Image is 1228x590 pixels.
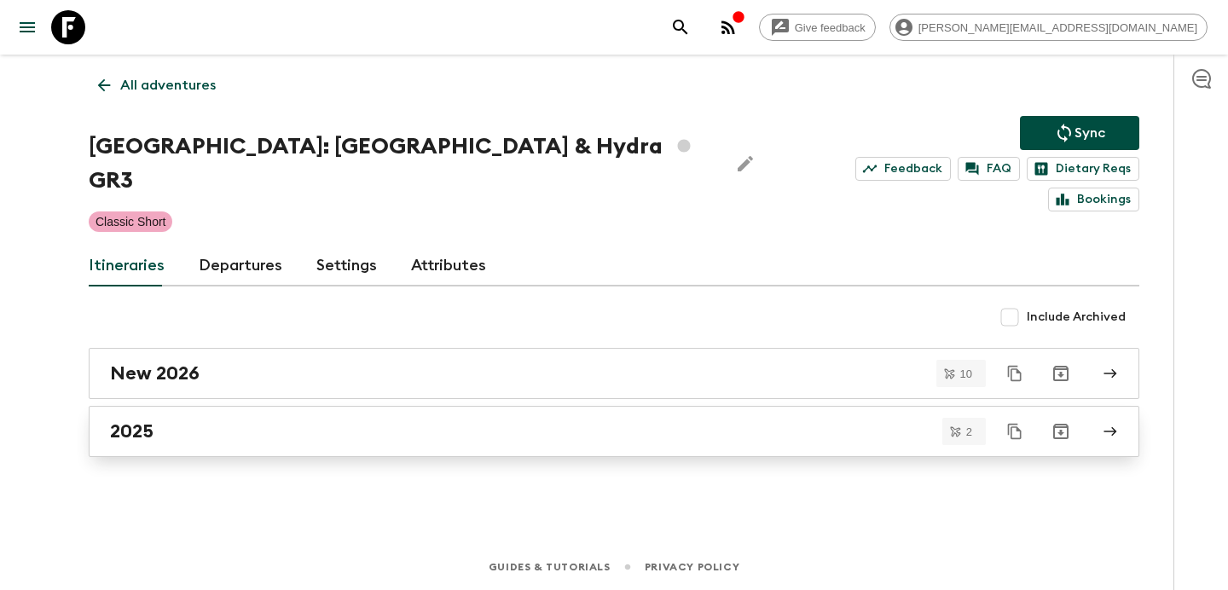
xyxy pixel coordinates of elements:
[10,10,44,44] button: menu
[1020,116,1139,150] button: Sync adventure departures to the booking engine
[120,75,216,95] p: All adventures
[759,14,876,41] a: Give feedback
[663,10,698,44] button: search adventures
[909,21,1207,34] span: [PERSON_NAME][EMAIL_ADDRESS][DOMAIN_NAME]
[855,157,951,181] a: Feedback
[89,68,225,102] a: All adventures
[489,558,611,576] a: Guides & Tutorials
[999,416,1030,447] button: Duplicate
[89,406,1139,457] a: 2025
[1044,356,1078,390] button: Archive
[645,558,739,576] a: Privacy Policy
[1044,414,1078,448] button: Archive
[728,130,762,198] button: Edit Adventure Title
[316,246,377,286] a: Settings
[785,21,875,34] span: Give feedback
[411,246,486,286] a: Attributes
[999,358,1030,389] button: Duplicate
[1048,188,1139,211] a: Bookings
[889,14,1208,41] div: [PERSON_NAME][EMAIL_ADDRESS][DOMAIN_NAME]
[1074,123,1105,143] p: Sync
[950,368,982,379] span: 10
[89,348,1139,399] a: New 2026
[1027,309,1126,326] span: Include Archived
[89,130,715,198] h1: [GEOGRAPHIC_DATA]: [GEOGRAPHIC_DATA] & Hydra GR3
[96,213,165,230] p: Classic Short
[89,246,165,286] a: Itineraries
[110,362,200,385] h2: New 2026
[956,426,982,437] span: 2
[1027,157,1139,181] a: Dietary Reqs
[958,157,1020,181] a: FAQ
[199,246,282,286] a: Departures
[110,420,153,442] h2: 2025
